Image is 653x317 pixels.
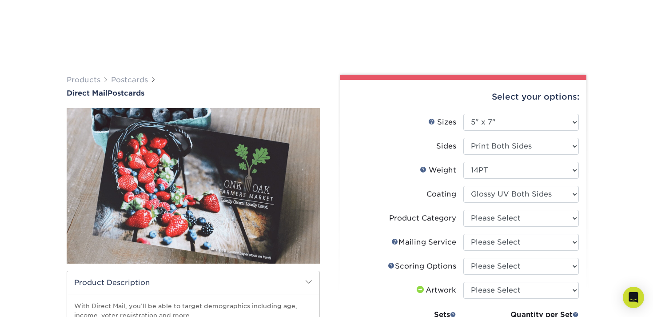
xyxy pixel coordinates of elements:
[428,117,456,128] div: Sizes
[67,89,320,97] h1: Postcards
[388,261,456,272] div: Scoring Options
[391,237,456,248] div: Mailing Service
[436,141,456,152] div: Sides
[67,98,320,273] img: Direct Mail 01
[426,189,456,200] div: Coating
[623,287,644,308] div: Open Intercom Messenger
[67,89,320,97] a: Direct MailPostcards
[67,89,108,97] span: Direct Mail
[67,271,319,294] h2: Product Description
[67,76,100,84] a: Products
[389,213,456,224] div: Product Category
[415,285,456,296] div: Artwork
[111,76,148,84] a: Postcards
[420,165,456,176] div: Weight
[347,80,579,114] div: Select your options:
